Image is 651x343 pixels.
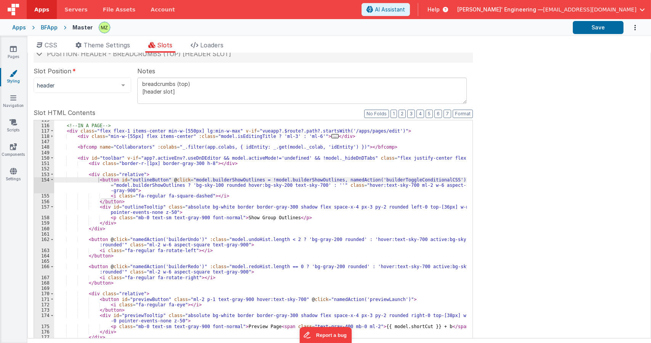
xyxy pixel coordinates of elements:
div: 161 [34,231,54,237]
div: 162 [34,237,54,248]
span: Theme Settings [84,41,130,49]
span: Servers [64,6,87,13]
button: No Folds [364,110,389,118]
div: 159 [34,220,54,226]
div: 156 [34,199,54,204]
div: 170 [34,291,54,296]
div: 176 [34,329,54,335]
span: [EMAIL_ADDRESS][DOMAIN_NAME] [543,6,637,13]
button: Options [624,20,639,36]
button: Save [573,21,624,34]
div: 149 [34,150,54,155]
div: 173 [34,307,54,313]
div: 160 [34,226,54,231]
div: 150 [34,155,54,161]
button: 4 [416,110,424,118]
button: 7 [444,110,451,118]
img: 095be3719ea6209dc2162ba73c069c80 [99,22,110,33]
div: 165 [34,259,54,264]
span: Slot HTML Contents [34,108,95,117]
button: 6 [434,110,442,118]
div: 172 [34,302,54,307]
span: Help [428,6,440,13]
div: 163 [34,248,54,253]
span: Notes [137,66,155,76]
button: 5 [426,110,433,118]
span: Position: header - breadcrumbs (top) [header slot] [47,50,231,58]
button: Format [453,110,473,118]
div: 164 [34,253,54,259]
button: AI Assistant [362,3,410,16]
div: 157 [34,204,54,215]
div: 152 [34,166,54,171]
span: Loaders [200,41,223,49]
div: BFApp [41,24,58,31]
div: 148 [34,144,54,150]
span: Slot Position [34,66,71,76]
div: 168 [34,280,54,286]
div: 117 [34,128,54,134]
div: 153 [34,172,54,177]
span: CSS [45,41,57,49]
span: Apps [34,6,49,13]
div: 169 [34,286,54,291]
span: Slots [157,41,172,49]
iframe: Marker.io feedback button [299,327,352,343]
div: 151 [34,161,54,166]
button: 3 [407,110,415,118]
span: File Assets [103,6,136,13]
div: 167 [34,275,54,280]
div: 177 [34,335,54,340]
div: 154 [34,177,54,194]
button: 2 [399,110,406,118]
span: header [37,82,116,89]
div: 147 [34,139,54,144]
div: Master [72,24,93,31]
div: 158 [34,215,54,220]
div: 174 [34,313,54,324]
div: 115 [34,117,54,123]
div: 155 [34,193,54,199]
div: 175 [34,324,54,329]
div: 118 [34,134,54,139]
button: [PERSON_NAME]' Engineering — [EMAIL_ADDRESS][DOMAIN_NAME] [457,6,645,13]
div: 116 [34,123,54,128]
span: AI Assistant [375,6,405,13]
div: 171 [34,297,54,302]
div: 166 [34,264,54,275]
div: Apps [12,24,26,31]
button: 1 [391,110,397,118]
span: ... [331,134,339,138]
span: [PERSON_NAME]' Engineering — [457,6,543,13]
